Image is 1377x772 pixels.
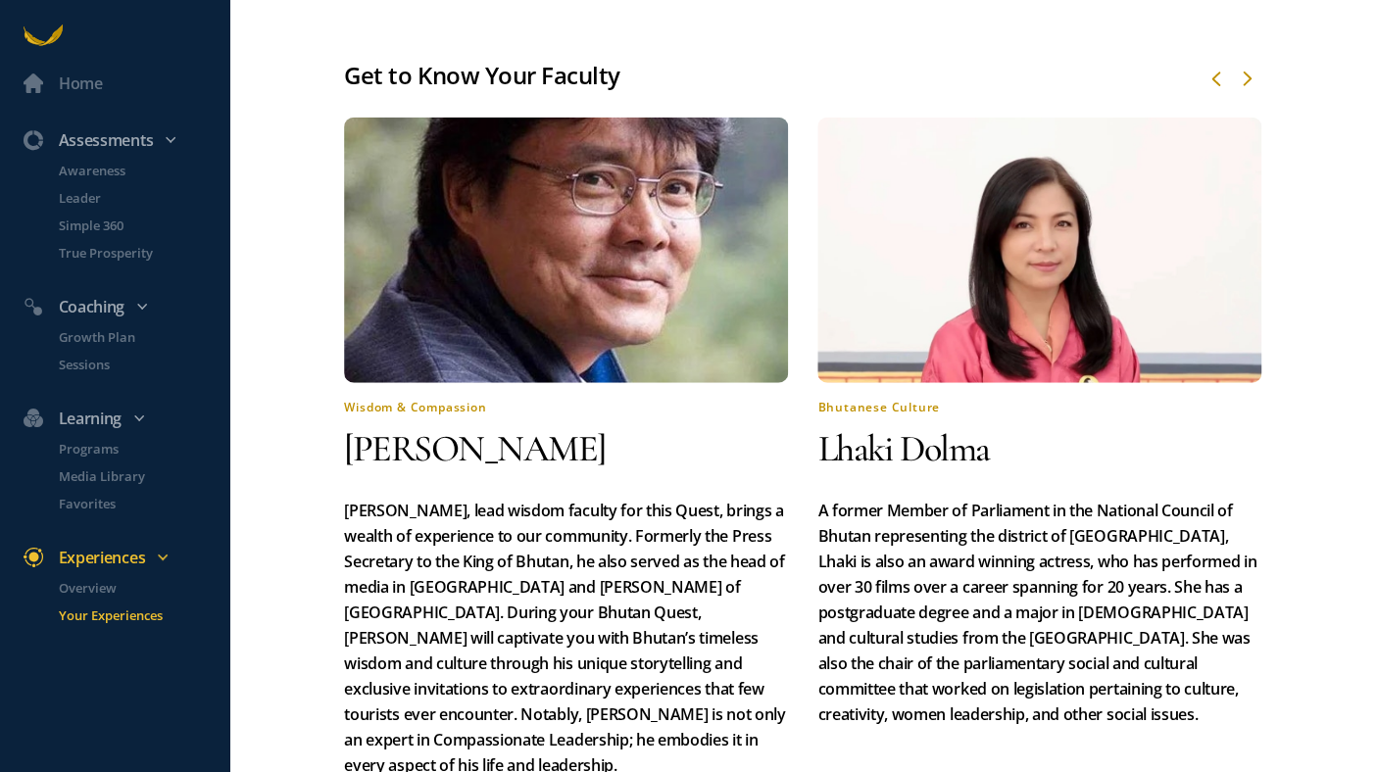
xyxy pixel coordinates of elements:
[35,327,229,347] a: Growth Plan
[817,482,1261,727] p: A former Member of Parliament in the National Council of Bhutan representing the district of [GEO...
[59,243,225,263] p: True Prosperity
[344,383,788,415] h4: Wisdom & Compassion
[59,71,103,96] div: Home
[35,188,229,208] a: Leader
[35,355,229,374] a: Sessions
[59,439,225,458] p: Programs
[12,406,237,431] div: Learning
[59,216,225,235] p: Simple 360
[344,423,788,474] h2: [PERSON_NAME]
[12,127,237,153] div: Assessments
[59,466,225,486] p: Media Library
[12,545,237,570] div: Experiences
[344,118,788,384] img: 68b650f9f669cf0acb136aa7-quest-1756779388235.jpg
[817,383,1261,415] h4: Bhutanese Culture
[817,423,1261,474] h2: Lhaki Dolma
[59,161,225,180] p: Awareness
[59,327,225,347] p: Growth Plan
[35,466,229,486] a: Media Library
[59,578,225,598] p: Overview
[344,57,1262,94] div: Get to Know Your Faculty
[817,118,1261,384] img: 68b650f9f669cf0acb136aa7-quest-1756779401646.jpg
[59,188,225,208] p: Leader
[35,161,229,180] a: Awareness
[35,243,229,263] a: True Prosperity
[35,494,229,513] a: Favorites
[35,439,229,458] a: Programs
[35,216,229,235] a: Simple 360
[35,578,229,598] a: Overview
[59,605,225,625] p: Your Experiences
[59,355,225,374] p: Sessions
[12,294,237,319] div: Coaching
[59,494,225,513] p: Favorites
[35,605,229,625] a: Your Experiences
